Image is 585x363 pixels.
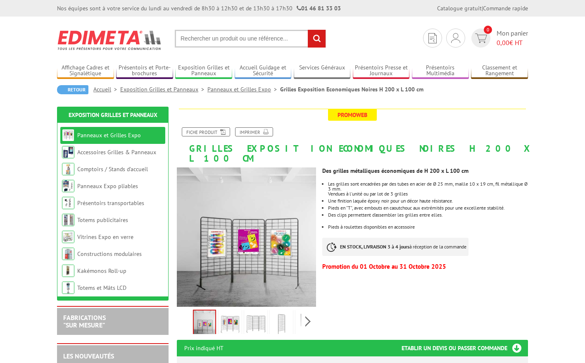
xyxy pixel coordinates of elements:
[77,250,142,258] a: Constructions modulaires
[402,340,528,356] h3: Etablir un devis ou passer commande
[271,311,291,337] img: grilles_exposition_economiques_noires_200x100cm_216316_4.jpg
[497,38,528,48] span: € HT
[177,167,316,307] img: grilles_exposition_economiques_216316_216306_216016_216116.jpg
[235,64,292,78] a: Accueil Guidage et Sécurité
[182,127,230,136] a: Fiche produit
[428,33,437,43] img: devis rapide
[297,311,317,337] img: grilles_exposition_economiques_noires_200x100cm_216316_5.jpg
[297,5,341,12] strong: 01 46 81 33 03
[57,64,114,78] a: Affichage Cadres et Signalétique
[62,163,74,175] img: Comptoirs / Stands d'accueil
[220,311,240,337] img: panneaux_et_grilles_216316.jpg
[62,180,74,192] img: Panneaux Expo pliables
[353,64,410,78] a: Présentoirs Presse et Journaux
[57,25,162,55] img: Edimeta
[62,282,74,294] img: Totems et Mâts LCD
[77,165,148,173] a: Comptoirs / Stands d'accueil
[484,26,492,34] span: 0
[328,213,528,217] p: Des clips permettent d’assembler les grilles entre elles.
[497,29,528,48] span: Mon panier
[328,109,377,121] span: Promoweb
[328,198,528,203] li: Une finition laquée époxy noir pour un décor haute résistance.
[57,85,88,94] a: Retour
[304,315,312,328] span: Next
[340,244,409,250] strong: EN STOCK, LIVRAISON 3 à 4 jours
[280,85,423,93] li: Grilles Exposition Economiques Noires H 200 x L 100 cm
[62,231,74,243] img: Vitrines Expo en verre
[469,29,528,48] a: devis rapide 0 Mon panier 0,00€ HT
[62,146,74,158] img: Accessoires Grilles & Panneaux
[437,4,528,12] div: |
[437,5,482,12] a: Catalogue gratuit
[322,167,468,174] strong: Des grilles métalliques économiques de H 200 x L 100 cm
[120,86,207,93] a: Exposition Grilles et Panneaux
[328,191,528,196] p: Vendues à l'unité ou par lot de 3 grilles
[322,264,528,269] p: Promotion du 01 Octobre au 31 Octobre 2025
[77,233,133,241] a: Vitrines Expo en verre
[77,148,156,156] a: Accessoires Grilles & Panneaux
[328,181,528,191] p: Les grilles sont encadrées par des tubes en acier de Ø 25 mm, maille 10 x 19 cm, fil métallique Ø...
[116,64,173,78] a: Présentoirs et Porte-brochures
[412,64,469,78] a: Présentoirs Multimédia
[77,131,141,139] a: Panneaux et Grilles Expo
[207,86,280,93] a: Panneaux et Grilles Expo
[62,197,74,209] img: Présentoirs transportables
[483,5,528,12] a: Commande rapide
[77,216,128,224] a: Totems publicitaires
[93,86,120,93] a: Accueil
[77,182,138,190] a: Panneaux Expo pliables
[62,214,74,226] img: Totems publicitaires
[194,310,215,336] img: grilles_exposition_economiques_216316_216306_216016_216116.jpg
[497,38,509,47] span: 0,00
[184,340,224,356] p: Prix indiqué HT
[235,127,273,136] a: Imprimer
[175,30,326,48] input: Rechercher un produit ou une référence...
[77,199,144,207] a: Présentoirs transportables
[328,224,528,229] li: Pieds à roulettes disponibles en accessoire
[77,267,126,275] a: Kakémonos Roll-up
[328,205,528,210] li: Pieds en "T", avec embouts en caoutchouc aux extrémités pour une excellente stabilité.
[308,30,326,48] input: rechercher
[451,33,460,43] img: devis rapide
[471,64,528,78] a: Classement et Rangement
[62,129,74,141] img: Panneaux et Grilles Expo
[294,64,351,78] a: Services Généraux
[57,4,341,12] div: Nos équipes sont à votre service du lundi au vendredi de 8h30 à 12h30 et de 13h30 à 17h30
[475,33,487,43] img: devis rapide
[62,248,74,260] img: Constructions modulaires
[175,64,232,78] a: Exposition Grilles et Panneaux
[322,238,468,256] p: à réception de la commande
[77,284,126,291] a: Totems et Mâts LCD
[62,265,74,277] img: Kakémonos Roll-up
[69,111,157,119] a: Exposition Grilles et Panneaux
[246,311,266,337] img: lot_3_grilles_pieds_complets_216316.jpg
